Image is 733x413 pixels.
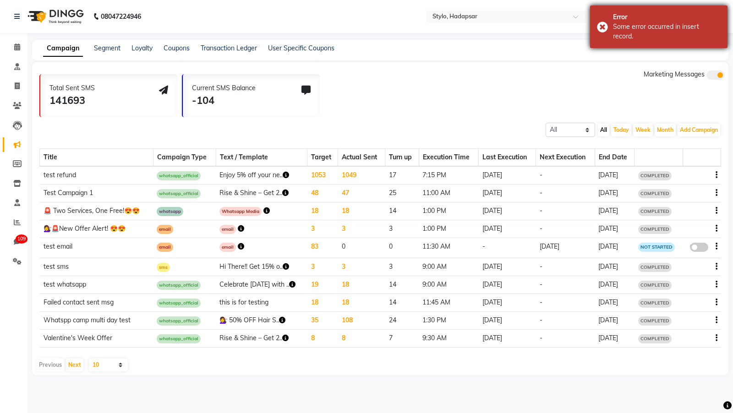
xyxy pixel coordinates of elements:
[419,258,478,276] td: 9:00 AM
[536,276,595,293] td: -
[49,83,95,93] div: Total Sent SMS
[307,329,338,347] td: 8
[3,234,25,250] a: 109
[536,293,595,311] td: -
[595,149,635,167] th: End Date
[595,329,635,347] td: [DATE]
[419,149,478,167] th: Execution Time
[479,238,536,258] td: -
[164,44,190,52] a: Coupons
[338,276,385,293] td: 18
[216,166,307,185] td: Enjoy 5% off your ne..
[307,166,338,185] td: 1053
[419,293,478,311] td: 11:45 AM
[216,258,307,276] td: Hi There!! Get 15% o..
[385,185,419,202] td: 25
[157,316,201,326] span: whatsapp_official
[307,238,338,258] td: 83
[201,44,257,52] a: Transaction Ledger
[307,202,338,220] td: 18
[338,311,385,329] td: 108
[638,225,672,234] span: COMPLETED
[49,93,95,108] div: 141693
[479,202,536,220] td: [DATE]
[638,171,672,180] span: COMPLETED
[338,166,385,185] td: 1049
[40,276,153,293] td: test whatsapp
[638,243,675,252] span: NOT STARTED
[536,166,595,185] td: -
[385,220,419,238] td: 3
[43,40,83,57] a: Campaign
[479,293,536,311] td: [DATE]
[595,276,635,293] td: [DATE]
[385,202,419,220] td: 14
[157,263,170,272] span: sms
[40,149,153,167] th: Title
[419,220,478,238] td: 1:00 PM
[479,329,536,347] td: [DATE]
[40,220,153,238] td: 💇‍♀️🚨New Offer Alert! 😍😍
[40,293,153,311] td: Failed contact sent msg
[536,311,595,329] td: -
[66,359,83,371] button: Next
[219,207,262,216] span: Whatsapp Media
[536,258,595,276] td: -
[419,166,478,185] td: 7:15 PM
[338,293,385,311] td: 18
[338,329,385,347] td: 8
[479,166,536,185] td: [DATE]
[598,124,609,136] button: All
[153,149,216,167] th: Campaign Type
[307,220,338,238] td: 3
[479,149,536,167] th: Last Execution
[338,149,385,167] th: Actual Sent
[268,44,334,52] a: User Specific Coupons
[157,225,173,234] span: email
[338,258,385,276] td: 3
[216,185,307,202] td: Rise & Shine – Get 2..
[338,238,385,258] td: 0
[479,276,536,293] td: [DATE]
[690,243,708,252] label: false
[307,311,338,329] td: 35
[638,334,672,343] span: COMPLETED
[536,329,595,347] td: -
[157,189,201,198] span: whatsapp_official
[419,238,478,258] td: 11:30 AM
[131,44,153,52] a: Loyalty
[16,234,27,244] span: 109
[479,220,536,238] td: [DATE]
[536,220,595,238] td: -
[638,281,672,290] span: COMPLETED
[40,202,153,220] td: 🚨 Two Services, One Free!😍😍
[419,311,478,329] td: 1:30 PM
[192,83,256,93] div: Current SMS Balance
[385,311,419,329] td: 24
[216,276,307,293] td: Celebrate [DATE] with ..
[479,258,536,276] td: [DATE]
[595,166,635,185] td: [DATE]
[216,149,307,167] th: Text / Template
[385,276,419,293] td: 14
[216,293,307,311] td: this is for testing
[638,316,672,326] span: COMPLETED
[385,149,419,167] th: Turn up
[385,293,419,311] td: 14
[595,238,635,258] td: [DATE]
[307,258,338,276] td: 3
[638,299,672,308] span: COMPLETED
[40,258,153,276] td: test sms
[613,12,721,22] div: Error
[307,293,338,311] td: 18
[613,22,721,41] div: Some error occurred in insert record.
[157,243,173,252] span: email
[157,299,201,308] span: whatsapp_official
[219,225,236,234] span: email
[678,124,720,136] button: Add Campaign
[655,124,676,136] button: Month
[536,202,595,220] td: -
[338,185,385,202] td: 47
[157,334,201,343] span: whatsapp_official
[192,93,256,108] div: -104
